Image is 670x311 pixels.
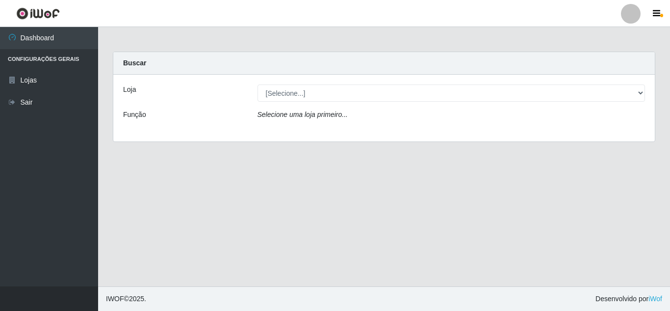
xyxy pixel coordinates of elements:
[106,295,124,303] span: IWOF
[595,294,662,304] span: Desenvolvido por
[123,85,136,95] label: Loja
[123,110,146,120] label: Função
[258,111,348,118] i: Selecione uma loja primeiro...
[123,59,146,67] strong: Buscar
[106,294,146,304] span: © 2025 .
[648,295,662,303] a: iWof
[16,7,60,20] img: CoreUI Logo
